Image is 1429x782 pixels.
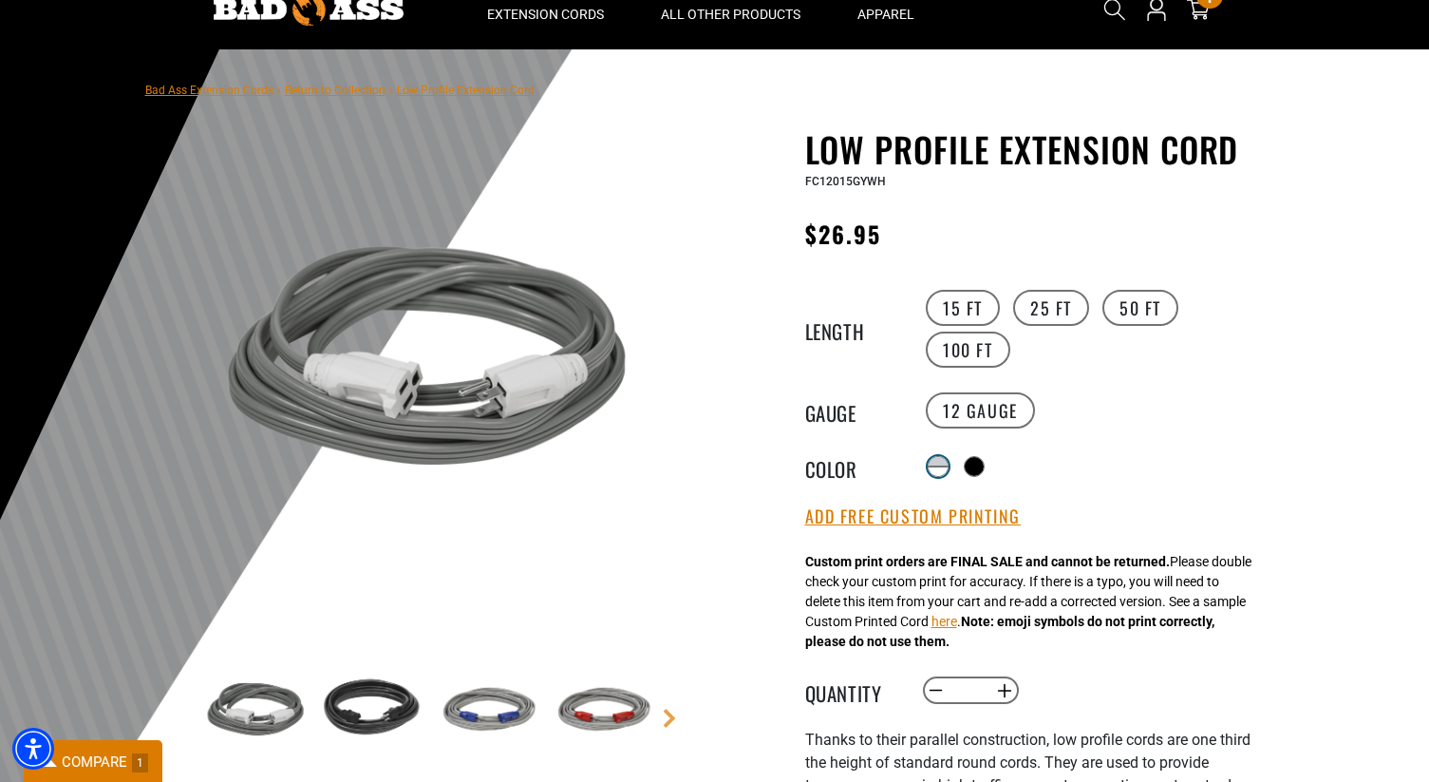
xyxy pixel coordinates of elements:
[805,316,900,341] legend: Length
[431,656,541,766] img: Grey & Blue
[277,84,281,97] span: ›
[805,454,900,479] legend: Color
[805,129,1270,169] h1: Low Profile Extension Cord
[285,84,385,97] a: Return to Collection
[857,6,914,23] span: Apparel
[201,133,659,591] img: grey & white
[661,6,800,23] span: All Other Products
[389,84,393,97] span: ›
[316,656,426,766] img: black
[805,614,1214,649] strong: Note: emoji symbols do not print correctly, please do not use them.
[487,6,604,23] span: Extension Cords
[926,392,1035,429] label: 12 Gauge
[1013,290,1089,326] label: 25 FT
[660,709,679,728] a: Next
[397,84,535,97] span: Low Profile Extension Cord
[805,217,881,251] span: $26.95
[805,398,900,423] legend: Gauge
[926,290,1000,326] label: 15 FT
[145,78,535,101] nav: breadcrumbs
[805,678,900,703] label: Quantity
[132,753,148,772] span: 1
[12,728,54,770] div: Accessibility Menu
[62,753,127,771] span: COMPARE
[1102,290,1178,326] label: 50 FT
[145,84,273,97] a: Bad Ass Extension Cords
[926,332,1010,368] label: 100 FT
[201,656,311,766] img: grey & white
[805,554,1170,569] strong: Custom print orders are FINAL SALE and cannot be returned.
[805,175,886,188] span: FC12015GYWH
[805,552,1251,652] div: Please double check your custom print for accuracy. If there is a typo, you will need to delete t...
[805,506,1021,527] button: Add Free Custom Printing
[546,656,656,766] img: grey & red
[931,612,957,632] button: here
